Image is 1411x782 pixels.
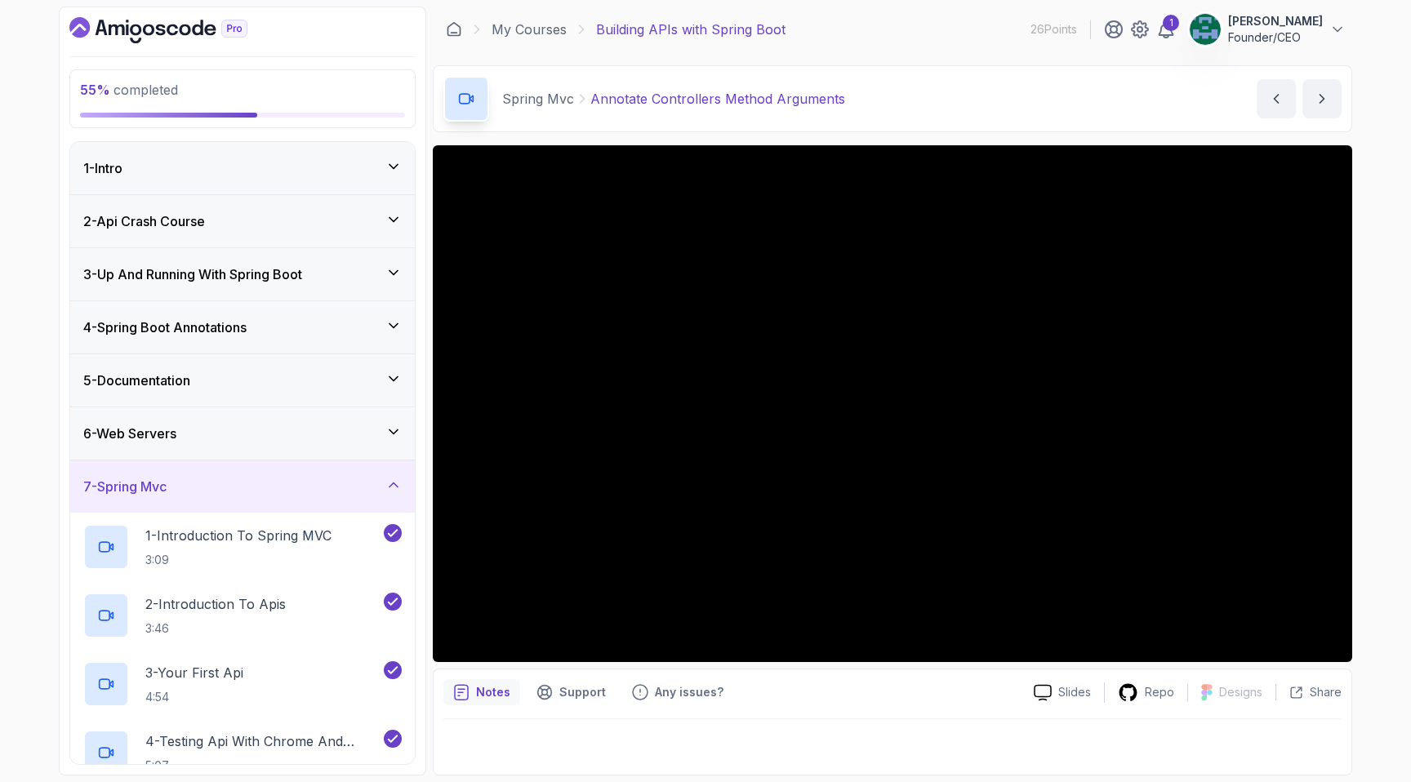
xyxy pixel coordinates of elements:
[83,730,402,775] button: 4-Testing Api With Chrome And Intellij5:07
[446,21,462,38] a: Dashboard
[1228,13,1323,29] p: [PERSON_NAME]
[70,460,415,513] button: 7-Spring Mvc
[527,679,616,705] button: Support button
[145,594,286,614] p: 2 - Introduction To Apis
[1145,684,1174,700] p: Repo
[83,318,247,337] h3: 4 - Spring Boot Annotations
[590,89,845,109] p: Annotate Controllers Method Arguments
[145,689,243,705] p: 4:54
[1030,21,1077,38] p: 26 Points
[145,731,381,751] p: 4 - Testing Api With Chrome And Intellij
[83,158,122,178] h3: 1 - Intro
[1156,20,1176,39] a: 1
[596,20,786,39] p: Building APIs with Spring Boot
[443,679,520,705] button: notes button
[145,526,332,545] p: 1 - Introduction To Spring MVC
[1310,684,1342,700] p: Share
[83,264,302,284] h3: 3 - Up And Running With Spring Boot
[70,301,415,353] button: 4-Spring Boot Annotations
[1163,15,1179,31] div: 1
[1021,684,1104,701] a: Slides
[476,684,510,700] p: Notes
[559,684,606,700] p: Support
[1105,682,1187,703] a: Repo
[70,142,415,194] button: 1-Intro
[83,524,402,570] button: 1-Introduction To Spring MVC3:09
[1219,684,1262,700] p: Designs
[1228,29,1323,46] p: Founder/CEO
[83,371,190,390] h3: 5 - Documentation
[145,663,243,682] p: 3 - Your First Api
[83,211,205,231] h3: 2 - Api Crash Course
[70,195,415,247] button: 2-Api Crash Course
[1302,79,1342,118] button: next content
[1189,13,1346,46] button: user profile image[PERSON_NAME]Founder/CEO
[70,407,415,460] button: 6-Web Servers
[83,593,402,638] button: 2-Introduction To Apis3:46
[69,17,285,43] a: Dashboard
[145,758,381,774] p: 5:07
[70,354,415,407] button: 5-Documentation
[70,248,415,300] button: 3-Up And Running With Spring Boot
[83,477,167,496] h3: 7 - Spring Mvc
[492,20,567,39] a: My Courses
[80,82,178,98] span: completed
[655,684,723,700] p: Any issues?
[145,552,332,568] p: 3:09
[1190,14,1221,45] img: user profile image
[502,89,574,109] p: Spring Mvc
[145,620,286,637] p: 3:46
[433,145,1352,662] iframe: 12 - Annotate Controllers Method Arguments
[80,82,110,98] span: 55 %
[1275,684,1342,700] button: Share
[622,679,733,705] button: Feedback button
[1058,684,1091,700] p: Slides
[83,424,176,443] h3: 6 - Web Servers
[1257,79,1296,118] button: previous content
[83,661,402,707] button: 3-Your First Api4:54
